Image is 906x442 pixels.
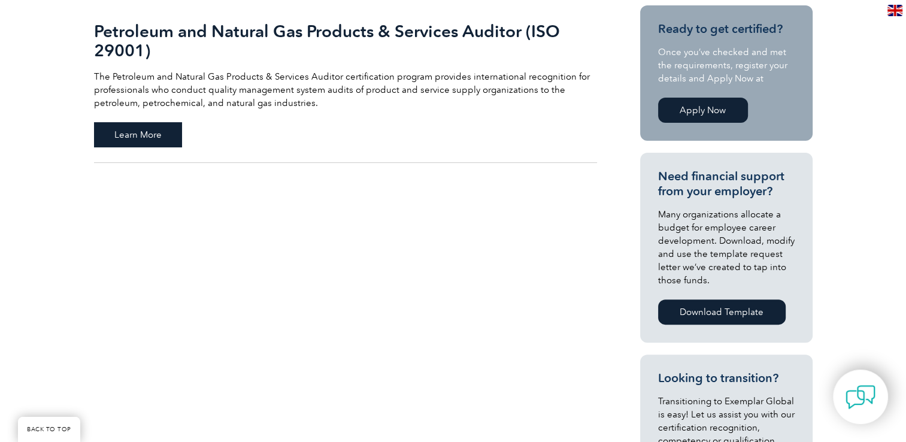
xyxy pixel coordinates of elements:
a: Apply Now [658,98,748,123]
p: Once you’ve checked and met the requirements, register your details and Apply Now at [658,46,795,85]
h3: Need financial support from your employer? [658,169,795,199]
h3: Looking to transition? [658,371,795,386]
a: BACK TO TOP [18,417,80,442]
p: Many organizations allocate a budget for employee career development. Download, modify and use th... [658,208,795,287]
h3: Ready to get certified? [658,22,795,37]
p: The Petroleum and Natural Gas Products & Services Auditor certification program provides internat... [94,70,597,110]
a: Download Template [658,299,786,325]
span: Learn More [94,122,182,147]
img: contact-chat.png [846,382,875,412]
a: Petroleum and Natural Gas Products & Services Auditor (ISO 29001) The Petroleum and Natural Gas P... [94,5,597,163]
img: en [887,5,902,16]
h2: Petroleum and Natural Gas Products & Services Auditor (ISO 29001) [94,22,597,60]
